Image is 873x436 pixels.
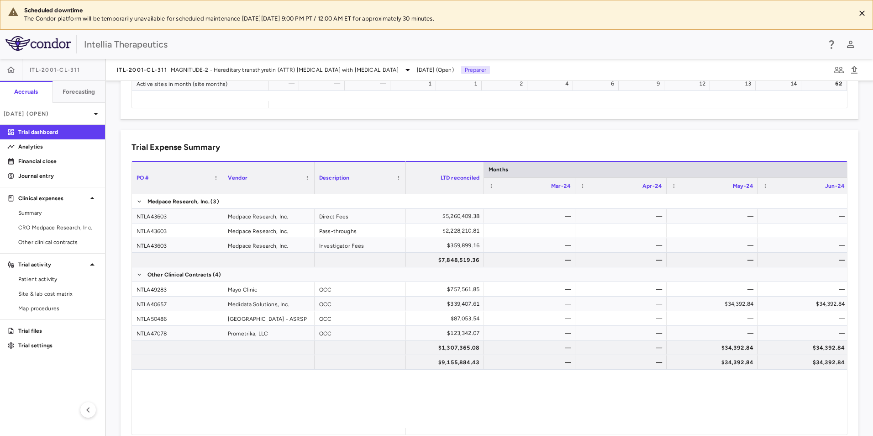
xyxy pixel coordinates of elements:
p: Trial activity [18,261,87,269]
div: OCC [315,326,406,340]
div: — [584,355,662,370]
div: Direct Fees [315,209,406,223]
div: — [584,326,662,340]
div: $339,407.61 [401,297,479,311]
div: — [492,238,571,253]
p: Trial dashboard [18,128,98,136]
div: — [584,282,662,297]
div: — [766,282,845,297]
span: Jun-24 [825,183,845,189]
p: Analytics [18,143,98,151]
span: Apr-24 [642,183,662,189]
div: NTLA43603 [132,223,223,238]
div: NTLA40657 [132,297,223,311]
div: $34,392.84 [766,297,845,311]
div: $34,392.84 [675,340,753,355]
div: — [492,209,571,223]
div: $9,155,884.43 [401,355,479,370]
div: Scheduled downtime [24,6,848,15]
div: Prometrika, LLC [223,326,315,340]
div: $34,392.84 [766,340,845,355]
span: Medpace Research, Inc. [147,194,210,209]
div: Investigator Fees [315,238,406,252]
span: Summary [18,209,98,217]
span: CRO Medpace Research, Inc. [18,223,98,232]
div: $87,053.54 [401,311,479,326]
span: Mar-24 [551,183,571,189]
div: 9 [627,76,660,91]
div: Medpace Research, Inc. [223,238,315,252]
div: Medpace Research, Inc. [223,209,315,223]
span: May-24 [733,183,753,189]
div: — [766,223,845,238]
div: — [766,311,845,326]
div: 6 [581,76,614,91]
div: — [675,326,753,340]
div: — [307,76,340,91]
div: — [766,209,845,223]
span: Other Clinical Contracts [147,267,212,282]
span: LTD reconciled [441,175,479,181]
div: NTLA43603 [132,238,223,252]
span: Description [319,175,350,181]
div: Medpace Research, Inc. [223,223,315,238]
div: — [492,253,571,267]
div: — [584,238,662,253]
div: $34,392.84 [766,355,845,370]
div: — [584,223,662,238]
div: $2,228,210.81 [401,223,479,238]
div: OCC [315,282,406,296]
div: — [262,76,295,91]
span: (4) [213,267,221,282]
div: — [584,297,662,311]
div: — [353,76,386,91]
div: — [766,238,845,253]
div: — [675,238,753,253]
div: — [675,282,753,297]
div: Intellia Therapeutics [84,37,820,51]
h6: Forecasting [63,88,95,96]
div: $757,561.85 [401,282,479,297]
span: MAGNITUDE-2 - Hereditary transthyretin (ATTR) [MEDICAL_DATA] with [MEDICAL_DATA] [171,66,399,74]
div: $7,848,519.36 [401,253,479,267]
div: 14 [764,76,797,91]
button: Close [855,6,869,20]
div: — [766,253,845,267]
span: Patient activity [18,275,98,283]
span: Other clinical contracts [18,238,98,246]
div: Medidata Solutions, Inc. [223,297,315,311]
div: — [492,340,571,355]
span: Site & lab cost matrix [18,290,98,298]
p: Journal entry [18,172,98,180]
div: 1 [399,76,431,91]
div: — [492,282,571,297]
p: Trial files [18,327,98,335]
div: — [584,311,662,326]
div: [GEOGRAPHIC_DATA] - ASRSP [223,311,315,325]
h6: Accruals [14,88,38,96]
p: Financial close [18,157,98,165]
div: 62 [810,76,842,91]
p: The Condor platform will be temporarily unavailable for scheduled maintenance [DATE][DATE] 9:00 P... [24,15,848,23]
div: $34,392.84 [675,355,753,370]
div: — [492,326,571,340]
span: ITL-2001-CL-311 [30,66,80,74]
div: 2 [490,76,523,91]
div: 4 [536,76,568,91]
div: — [492,355,571,370]
span: ITL-2001-CL-311 [117,66,167,74]
span: Map procedures [18,304,98,313]
div: — [766,326,845,340]
div: NTLA49283 [132,282,223,296]
div: NTLA50486 [132,311,223,325]
div: Pass-throughs [315,223,406,238]
div: — [675,253,753,267]
div: NTLA47078 [132,326,223,340]
div: $1,307,365.08 [401,340,479,355]
div: — [584,209,662,223]
div: OCC [315,311,406,325]
div: $359,899.16 [401,238,479,253]
p: Preparer [461,66,490,74]
div: — [584,253,662,267]
div: — [492,311,571,326]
